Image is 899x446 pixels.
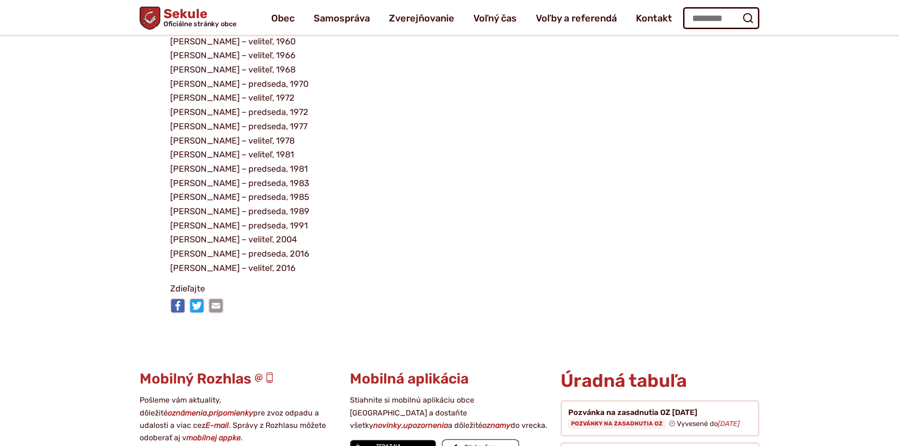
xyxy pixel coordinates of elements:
a: Voľný čas [473,5,517,31]
img: Prejsť na domovskú stránku [140,7,160,30]
a: Kontakt [636,5,672,31]
strong: upozornenia [403,421,448,430]
p: Zdieľajte [170,282,509,296]
a: Logo Sekule, prejsť na domovskú stránku. [140,7,236,30]
span: Sekule [160,8,236,28]
strong: oznámenia [168,408,207,417]
strong: mobilnej appke [186,433,241,442]
a: Pozvánka na zasadnutia OZ [DATE] Pozvánky na zasadnutia OZ Vyvesené do[DATE] [561,400,759,436]
img: Zdieľať na Facebooku [170,298,185,313]
a: Zverejňovanie [389,5,454,31]
a: Obec [271,5,295,31]
img: Zdieľať e-mailom [208,298,224,313]
h2: Úradná tabuľa [561,371,759,391]
strong: novinky [373,421,401,430]
a: Samospráva [314,5,370,31]
span: Oficiálne stránky obce [163,21,237,27]
img: Zdieľať na Twitteri [189,298,204,313]
a: Voľby a referendá [536,5,617,31]
strong: oznamy [482,421,511,430]
h3: Mobilná aplikácia [350,371,549,387]
strong: E-mail [205,421,229,430]
strong: pripomienky [209,408,253,417]
p: Pošleme vám aktuality, dôležité , pre zvoz odpadu a udalosti a viac cez . Správy z Rozhlasu môžet... [140,394,338,445]
h3: Mobilný Rozhlas [140,371,338,387]
p: Stiahnite si mobilnú aplikáciu obce [GEOGRAPHIC_DATA] a dostaňte všetky , a dôležité do vrecka. [350,394,549,432]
